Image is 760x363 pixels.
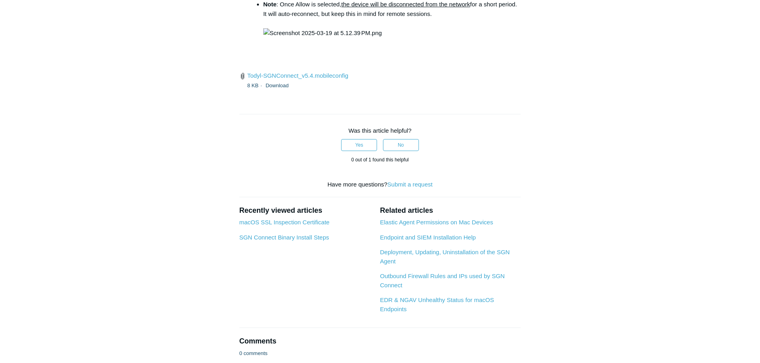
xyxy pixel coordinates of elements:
p: 0 comments [239,349,268,357]
a: Todyl-SGNConnect_v5.4.mobileconfig [247,72,348,79]
h2: Comments [239,336,521,347]
a: EDR & NGAV Unhealthy Status for macOS Endpoints [380,296,494,312]
a: Outbound Firewall Rules and IPs used by SGN Connect [380,273,505,288]
span: the device will be disconnected from the network [342,1,470,8]
h2: Related articles [380,205,521,216]
span: 0 out of 1 found this helpful [351,157,409,163]
a: SGN Connect Binary Install Steps [239,234,329,241]
span: Was this article helpful? [349,127,412,134]
a: Deployment, Updating, Uninstallation of the SGN Agent [380,249,509,265]
button: This article was not helpful [383,139,419,151]
h2: Recently viewed articles [239,205,372,216]
span: 8 KB [247,82,264,88]
a: Download [266,82,289,88]
a: Submit a request [387,181,432,188]
a: macOS SSL Inspection Certificate [239,219,330,226]
strong: Note [263,1,276,8]
img: Screenshot 2025-03-19 at 5.12.39 PM.png [263,28,382,38]
div: Have more questions? [239,180,521,189]
button: This article was helpful [341,139,377,151]
a: Endpoint and SIEM Installation Help [380,234,476,241]
a: Elastic Agent Permissions on Mac Devices [380,219,493,226]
